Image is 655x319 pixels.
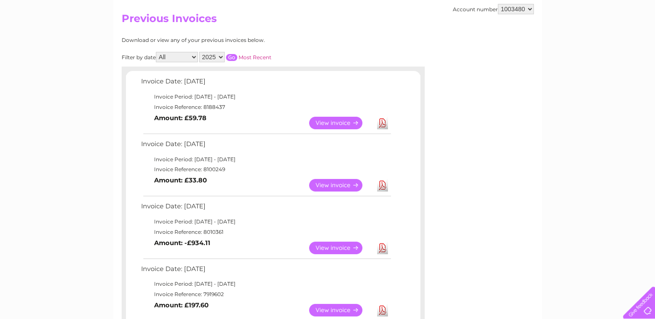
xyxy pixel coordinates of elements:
[492,4,552,15] a: 0333 014 3131
[122,37,349,43] div: Download or view any of your previous invoices below.
[309,304,373,316] a: View
[139,92,392,102] td: Invoice Period: [DATE] - [DATE]
[122,52,349,62] div: Filter by date
[239,54,271,61] a: Most Recent
[139,279,392,289] td: Invoice Period: [DATE] - [DATE]
[139,102,392,112] td: Invoice Reference: 8188437
[139,227,392,237] td: Invoice Reference: 8010361
[453,4,534,14] div: Account number
[309,179,373,191] a: View
[23,22,67,49] img: logo.png
[154,114,207,122] b: Amount: £59.78
[139,154,392,165] td: Invoice Period: [DATE] - [DATE]
[139,76,392,92] td: Invoice Date: [DATE]
[154,239,210,247] b: Amount: -£934.11
[139,138,392,154] td: Invoice Date: [DATE]
[123,5,532,42] div: Clear Business is a trading name of Verastar Limited (registered in [GEOGRAPHIC_DATA] No. 3667643...
[154,176,207,184] b: Amount: £33.80
[139,164,392,175] td: Invoice Reference: 8100249
[524,37,543,43] a: Energy
[139,289,392,300] td: Invoice Reference: 7919602
[580,37,592,43] a: Blog
[377,242,388,254] a: Download
[597,37,619,43] a: Contact
[377,304,388,316] a: Download
[549,37,574,43] a: Telecoms
[139,263,392,279] td: Invoice Date: [DATE]
[377,117,388,129] a: Download
[154,301,209,309] b: Amount: £197.60
[626,37,647,43] a: Log out
[139,201,392,217] td: Invoice Date: [DATE]
[309,117,373,129] a: View
[503,37,519,43] a: Water
[377,179,388,191] a: Download
[122,13,534,29] h2: Previous Invoices
[309,242,373,254] a: View
[139,217,392,227] td: Invoice Period: [DATE] - [DATE]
